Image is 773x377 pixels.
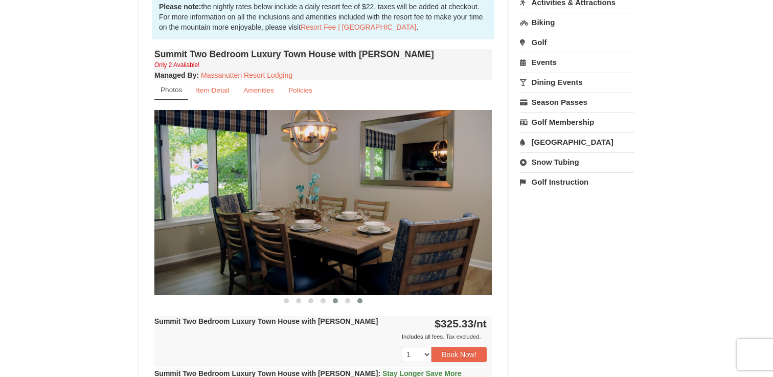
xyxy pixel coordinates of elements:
a: Snow Tubing [520,152,634,171]
small: Amenities [243,86,274,94]
a: Photos [154,80,188,100]
a: Biking [520,13,634,32]
img: 18876286-206-01cdcc69.png [154,110,492,295]
a: Season Passes [520,93,634,112]
small: Item Detail [196,86,229,94]
a: Massanutten Resort Lodging [201,71,292,79]
span: /nt [473,318,487,329]
strong: : [154,71,199,79]
strong: $325.33 [435,318,487,329]
small: Policies [288,86,312,94]
a: Golf Instruction [520,172,634,191]
div: Includes all fees. Tax excluded. [154,331,487,342]
a: [GEOGRAPHIC_DATA] [520,132,634,151]
button: Book Now! [431,347,487,362]
small: Photos [161,86,182,94]
a: Golf Membership [520,113,634,131]
a: Policies [282,80,319,100]
a: Amenities [237,80,281,100]
a: Resort Fee | [GEOGRAPHIC_DATA] [301,23,416,31]
strong: Summit Two Bedroom Luxury Town House with [PERSON_NAME] [154,317,378,325]
small: Only 2 Available! [154,61,199,69]
a: Dining Events [520,73,634,92]
a: Item Detail [189,80,236,100]
strong: Please note: [159,3,201,11]
a: Events [520,53,634,72]
a: Golf [520,33,634,52]
span: Managed By [154,71,196,79]
h4: Summit Two Bedroom Luxury Town House with [PERSON_NAME] [154,49,492,59]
